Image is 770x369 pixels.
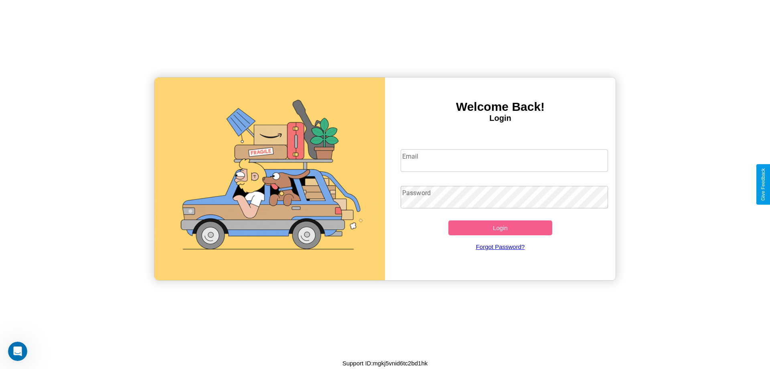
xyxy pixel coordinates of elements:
[385,114,616,123] h4: Login
[154,77,385,280] img: gif
[342,358,428,369] p: Support ID: mgkj5vnid6tc2bd1hk
[397,235,604,258] a: Forgot Password?
[8,342,27,361] iframe: Intercom live chat
[760,168,766,201] div: Give Feedback
[385,100,616,114] h3: Welcome Back!
[448,220,552,235] button: Login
